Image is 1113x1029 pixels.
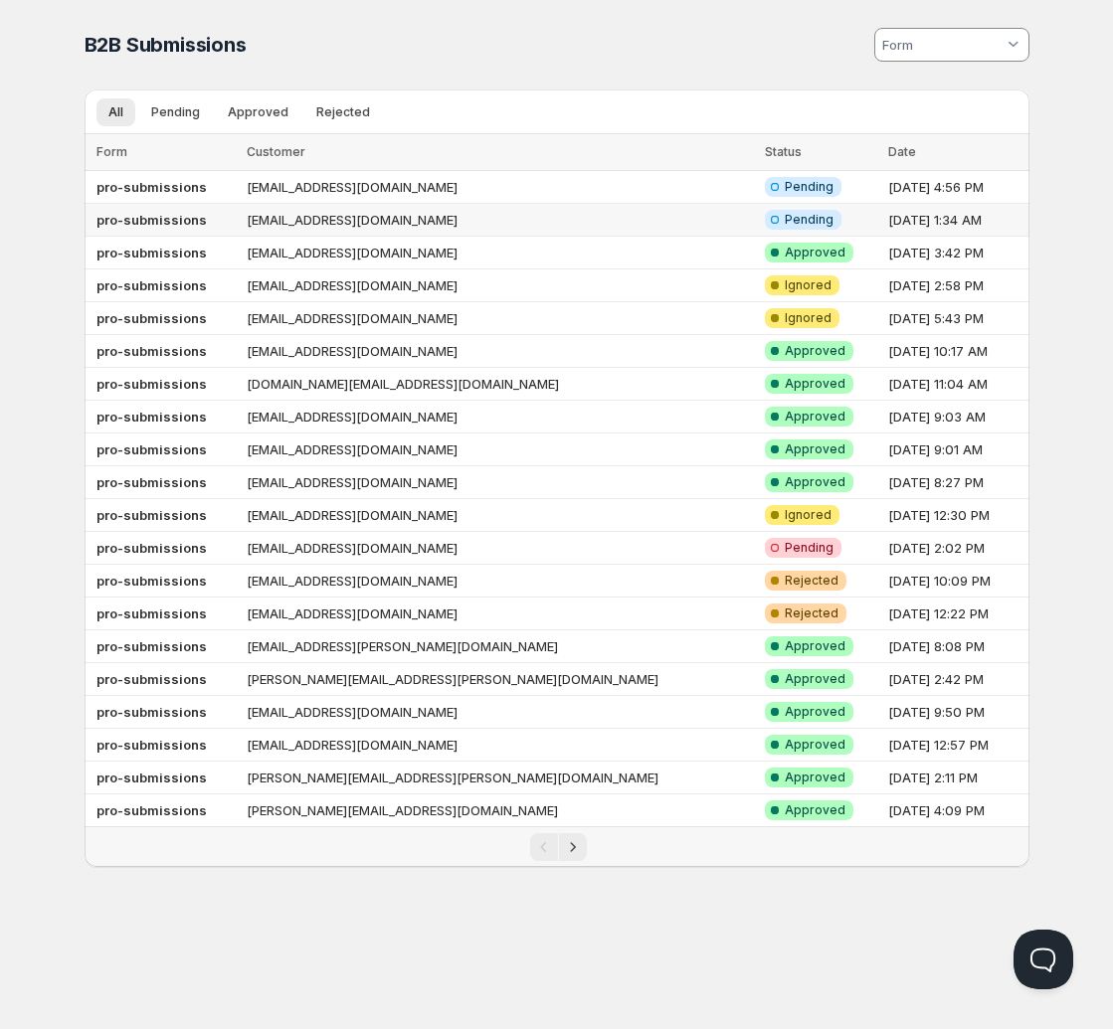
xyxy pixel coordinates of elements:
[96,277,207,293] b: pro-submissions
[785,441,845,457] span: Approved
[785,245,845,260] span: Approved
[96,144,127,159] span: Form
[241,204,759,237] td: [EMAIL_ADDRESS][DOMAIN_NAME]
[96,638,207,654] b: pro-submissions
[96,671,207,687] b: pro-submissions
[96,540,207,556] b: pro-submissions
[241,171,759,204] td: [EMAIL_ADDRESS][DOMAIN_NAME]
[1014,930,1073,989] iframe: Help Scout Beacon - Open
[241,630,759,663] td: [EMAIL_ADDRESS][PERSON_NAME][DOMAIN_NAME]
[241,762,759,794] td: [PERSON_NAME][EMAIL_ADDRESS][PERSON_NAME][DOMAIN_NAME]
[228,104,288,120] span: Approved
[96,409,207,425] b: pro-submissions
[96,343,207,359] b: pro-submissions
[882,269,1029,302] td: [DATE] 2:58 PM
[882,335,1029,368] td: [DATE] 10:17 AM
[108,104,123,120] span: All
[785,605,838,621] span: Rejected
[316,104,370,120] span: Rejected
[785,704,845,720] span: Approved
[785,409,845,425] span: Approved
[559,833,587,861] button: Next
[882,565,1029,598] td: [DATE] 10:09 PM
[882,696,1029,729] td: [DATE] 9:50 PM
[96,507,207,523] b: pro-submissions
[882,598,1029,630] td: [DATE] 12:22 PM
[785,802,845,818] span: Approved
[882,663,1029,696] td: [DATE] 2:42 PM
[882,401,1029,433] td: [DATE] 9:03 AM
[241,565,759,598] td: [EMAIL_ADDRESS][DOMAIN_NAME]
[785,638,845,654] span: Approved
[96,474,207,490] b: pro-submissions
[879,29,1004,61] input: Form
[785,277,832,293] span: Ignored
[882,499,1029,532] td: [DATE] 12:30 PM
[785,310,832,326] span: Ignored
[241,269,759,302] td: [EMAIL_ADDRESS][DOMAIN_NAME]
[85,826,1029,867] nav: Pagination
[882,532,1029,565] td: [DATE] 2:02 PM
[785,770,845,785] span: Approved
[96,737,207,753] b: pro-submissions
[96,704,207,720] b: pro-submissions
[785,540,834,556] span: Pending
[241,696,759,729] td: [EMAIL_ADDRESS][DOMAIN_NAME]
[882,794,1029,827] td: [DATE] 4:09 PM
[241,499,759,532] td: [EMAIL_ADDRESS][DOMAIN_NAME]
[882,762,1029,794] td: [DATE] 2:11 PM
[882,237,1029,269] td: [DATE] 3:42 PM
[241,368,759,401] td: [DOMAIN_NAME][EMAIL_ADDRESS][DOMAIN_NAME]
[882,302,1029,335] td: [DATE] 5:43 PM
[765,144,802,159] span: Status
[882,729,1029,762] td: [DATE] 12:57 PM
[241,598,759,630] td: [EMAIL_ADDRESS][DOMAIN_NAME]
[96,605,207,621] b: pro-submissions
[96,441,207,457] b: pro-submissions
[96,770,207,785] b: pro-submissions
[96,376,207,392] b: pro-submissions
[85,33,247,57] span: B2B Submissions
[785,507,832,523] span: Ignored
[241,532,759,565] td: [EMAIL_ADDRESS][DOMAIN_NAME]
[241,433,759,466] td: [EMAIL_ADDRESS][DOMAIN_NAME]
[96,573,207,589] b: pro-submissions
[241,794,759,827] td: [PERSON_NAME][EMAIL_ADDRESS][DOMAIN_NAME]
[96,245,207,260] b: pro-submissions
[785,474,845,490] span: Approved
[96,179,207,195] b: pro-submissions
[882,466,1029,499] td: [DATE] 8:27 PM
[247,144,305,159] span: Customer
[241,663,759,696] td: [PERSON_NAME][EMAIL_ADDRESS][PERSON_NAME][DOMAIN_NAME]
[785,671,845,687] span: Approved
[241,466,759,499] td: [EMAIL_ADDRESS][DOMAIN_NAME]
[882,368,1029,401] td: [DATE] 11:04 AM
[785,376,845,392] span: Approved
[785,343,845,359] span: Approved
[882,171,1029,204] td: [DATE] 4:56 PM
[241,237,759,269] td: [EMAIL_ADDRESS][DOMAIN_NAME]
[96,802,207,818] b: pro-submissions
[785,179,834,195] span: Pending
[96,212,207,228] b: pro-submissions
[241,335,759,368] td: [EMAIL_ADDRESS][DOMAIN_NAME]
[241,729,759,762] td: [EMAIL_ADDRESS][DOMAIN_NAME]
[785,212,834,228] span: Pending
[96,310,207,326] b: pro-submissions
[888,144,916,159] span: Date
[241,401,759,433] td: [EMAIL_ADDRESS][DOMAIN_NAME]
[882,204,1029,237] td: [DATE] 1:34 AM
[882,433,1029,466] td: [DATE] 9:01 AM
[151,104,200,120] span: Pending
[241,302,759,335] td: [EMAIL_ADDRESS][DOMAIN_NAME]
[785,573,838,589] span: Rejected
[785,737,845,753] span: Approved
[882,630,1029,663] td: [DATE] 8:08 PM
